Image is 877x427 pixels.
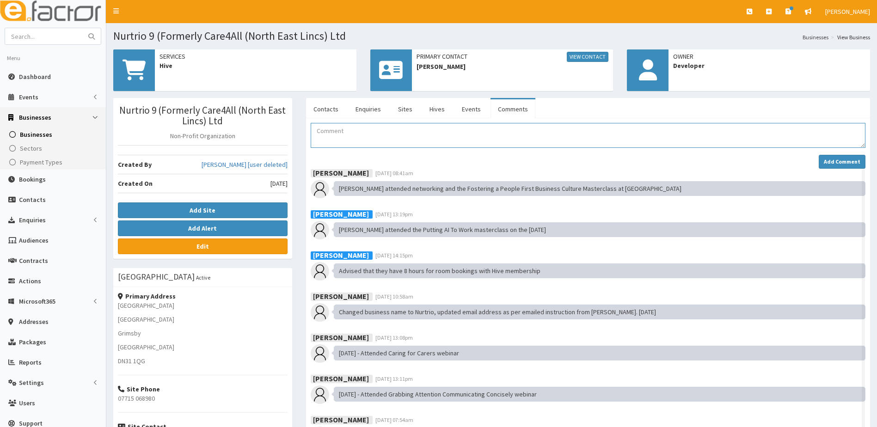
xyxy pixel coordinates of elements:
strong: Add Comment [824,158,860,165]
span: Reports [19,358,42,366]
span: Owner [673,52,865,61]
a: Hives [422,99,452,119]
span: [DATE] 08:41am [375,170,413,177]
a: Comments [491,99,535,119]
h3: Nurtrio 9 (Formerly Care4All (North East Lincs) Ltd [118,105,288,126]
strong: Primary Address [118,292,176,300]
a: Payment Types [2,155,106,169]
p: [GEOGRAPHIC_DATA] [118,342,288,352]
span: Addresses [19,317,49,326]
b: [PERSON_NAME] [313,250,369,259]
b: [PERSON_NAME] [313,168,369,177]
p: DN31 1QG [118,356,288,366]
span: [DATE] 10:58am [375,293,413,300]
div: [DATE] - Attended Caring for Carers webinar [334,346,865,360]
textarea: Comment [311,123,865,148]
a: Contacts [306,99,346,119]
span: [DATE] 13:19pm [375,211,413,218]
input: Search... [5,28,83,44]
span: Developer [673,61,865,70]
strong: Site Phone [118,385,160,393]
span: [DATE] [270,179,288,188]
b: [PERSON_NAME] [313,291,369,300]
span: Settings [19,378,44,387]
b: [PERSON_NAME] [313,209,369,218]
span: Payment Types [20,158,62,166]
a: Businesses [803,33,828,41]
span: Contracts [19,256,48,265]
p: 07715 068980 [118,394,288,403]
a: Businesses [2,128,106,141]
a: Sectors [2,141,106,155]
span: Hive [159,61,352,70]
button: Add Alert [118,220,288,236]
span: [PERSON_NAME] [825,7,870,16]
p: [GEOGRAPHIC_DATA] [118,301,288,310]
span: Actions [19,277,41,285]
a: [PERSON_NAME] [user deleted] [202,160,288,169]
span: [DATE] 14:15pm [375,252,413,259]
span: Businesses [19,113,51,122]
span: Businesses [20,130,52,139]
button: Add Comment [819,155,865,169]
h1: Nurtrio 9 (Formerly Care4All (North East Lincs) Ltd [113,30,870,42]
a: Sites [391,99,420,119]
div: Changed business name to Nurtrio, updated email address as per emailed instruction from [PERSON_N... [334,305,865,319]
div: [PERSON_NAME] attended networking and the Fostering a People First Business Culture Masterclass a... [334,181,865,196]
span: Audiences [19,236,49,244]
b: [PERSON_NAME] [313,332,369,342]
span: Packages [19,338,46,346]
div: [DATE] - Attended Grabbing Attention Communicating Concisely webinar [334,387,865,402]
span: [PERSON_NAME] [417,62,609,71]
span: Events [19,93,38,101]
span: Services [159,52,352,61]
div: Advised that they have 8 hours for room bookings with Hive membership [334,263,865,278]
p: [GEOGRAPHIC_DATA] [118,315,288,324]
a: Enquiries [348,99,388,119]
span: Primary Contact [417,52,609,62]
b: [PERSON_NAME] [313,373,369,383]
span: Microsoft365 [19,297,55,305]
b: Edit [196,242,209,250]
p: Grimsby [118,329,288,338]
b: Created On [118,179,153,188]
span: Enquiries [19,216,46,224]
li: View Business [828,33,870,41]
span: [DATE] 07:54am [375,416,413,423]
b: Add Alert [188,224,217,232]
span: [DATE] 13:11pm [375,375,413,382]
span: Users [19,399,35,407]
span: Bookings [19,175,46,183]
div: [PERSON_NAME] attended the Putting AI To Work masterclass on the [DATE] [334,222,865,237]
b: Created By [118,160,152,169]
span: Contacts [19,195,46,204]
small: Active [196,274,210,281]
h3: [GEOGRAPHIC_DATA] [118,273,195,281]
span: Dashboard [19,73,51,81]
a: Edit [118,238,288,254]
b: Add Site [190,206,215,214]
span: Sectors [20,144,42,152]
a: View Contact [567,52,608,62]
a: Events [454,99,488,119]
b: [PERSON_NAME] [313,415,369,424]
span: [DATE] 13:08pm [375,334,413,341]
p: Non-Profit Organization [118,131,288,140]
